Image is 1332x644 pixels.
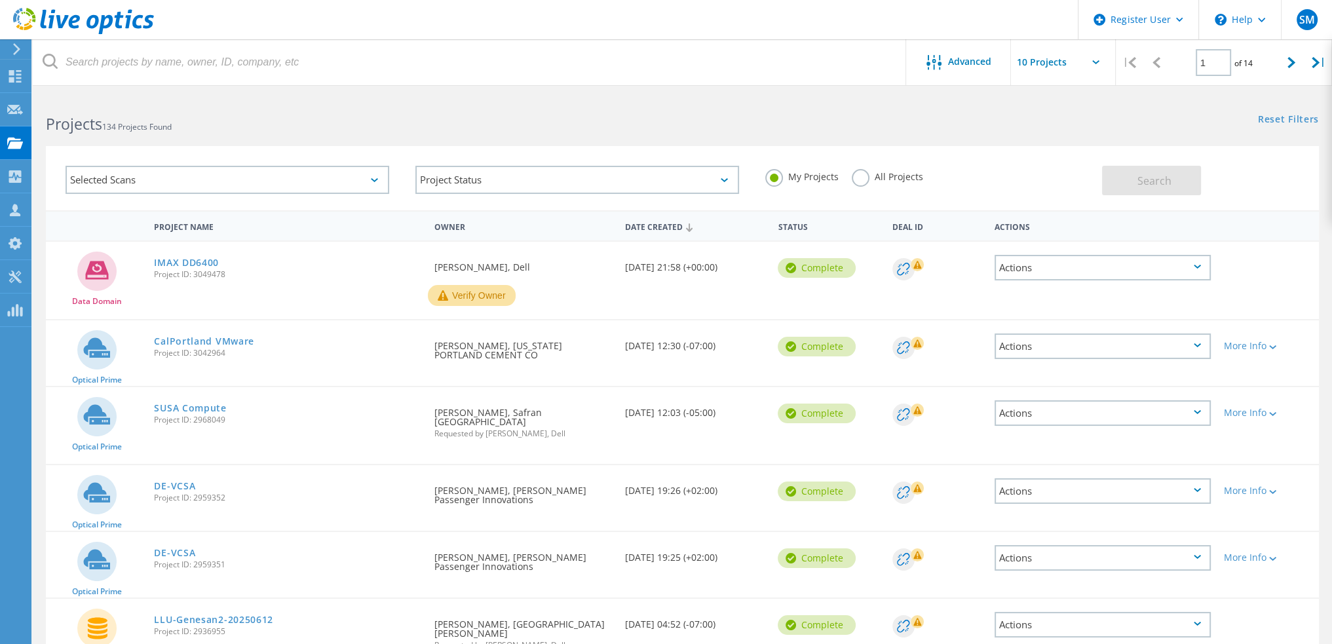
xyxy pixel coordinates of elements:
[948,57,991,66] span: Advanced
[415,166,739,194] div: Project Status
[886,214,987,238] div: Deal Id
[778,258,856,278] div: Complete
[66,166,389,194] div: Selected Scans
[154,628,421,635] span: Project ID: 2936955
[428,465,618,518] div: [PERSON_NAME], [PERSON_NAME] Passenger Innovations
[1224,486,1312,495] div: More Info
[1137,174,1171,188] span: Search
[1234,58,1253,69] span: of 14
[618,320,771,364] div: [DATE] 12:30 (-07:00)
[1224,553,1312,562] div: More Info
[428,387,618,451] div: [PERSON_NAME], Safran [GEOGRAPHIC_DATA]
[988,214,1217,238] div: Actions
[1116,39,1143,86] div: |
[1299,14,1314,25] span: SM
[154,494,421,502] span: Project ID: 2959352
[72,376,122,384] span: Optical Prime
[771,214,886,238] div: Status
[33,39,907,85] input: Search projects by name, owner, ID, company, etc
[1102,166,1201,195] button: Search
[995,400,1211,426] div: Actions
[778,548,856,568] div: Complete
[778,482,856,501] div: Complete
[13,28,154,37] a: Live Optics Dashboard
[778,615,856,635] div: Complete
[428,532,618,584] div: [PERSON_NAME], [PERSON_NAME] Passenger Innovations
[618,242,771,285] div: [DATE] 21:58 (+00:00)
[778,337,856,356] div: Complete
[154,271,421,278] span: Project ID: 3049478
[428,242,618,285] div: [PERSON_NAME], Dell
[852,169,923,181] label: All Projects
[102,121,172,132] span: 134 Projects Found
[778,404,856,423] div: Complete
[154,548,195,558] a: DE-VCSA
[618,599,771,642] div: [DATE] 04:52 (-07:00)
[1224,408,1312,417] div: More Info
[72,521,122,529] span: Optical Prime
[154,482,195,491] a: DE-VCSA
[1215,14,1227,26] svg: \n
[995,255,1211,280] div: Actions
[995,545,1211,571] div: Actions
[995,333,1211,359] div: Actions
[72,297,122,305] span: Data Domain
[618,465,771,508] div: [DATE] 19:26 (+02:00)
[618,532,771,575] div: [DATE] 19:25 (+02:00)
[154,349,421,357] span: Project ID: 3042964
[46,113,102,134] b: Projects
[72,443,122,451] span: Optical Prime
[428,214,618,238] div: Owner
[995,612,1211,637] div: Actions
[618,387,771,430] div: [DATE] 12:03 (-05:00)
[154,337,254,346] a: CalPortland VMware
[154,258,219,267] a: IMAX DD6400
[428,285,516,306] button: Verify Owner
[154,561,421,569] span: Project ID: 2959351
[765,169,839,181] label: My Projects
[72,588,122,596] span: Optical Prime
[1224,341,1312,350] div: More Info
[1258,115,1319,126] a: Reset Filters
[154,416,421,424] span: Project ID: 2968049
[154,615,273,624] a: LLU-Genesan2-20250612
[434,430,612,438] span: Requested by [PERSON_NAME], Dell
[147,214,427,238] div: Project Name
[428,320,618,373] div: [PERSON_NAME], [US_STATE] PORTLAND CEMENT CO
[618,214,771,238] div: Date Created
[1305,39,1332,86] div: |
[995,478,1211,504] div: Actions
[154,404,226,413] a: SUSA Compute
